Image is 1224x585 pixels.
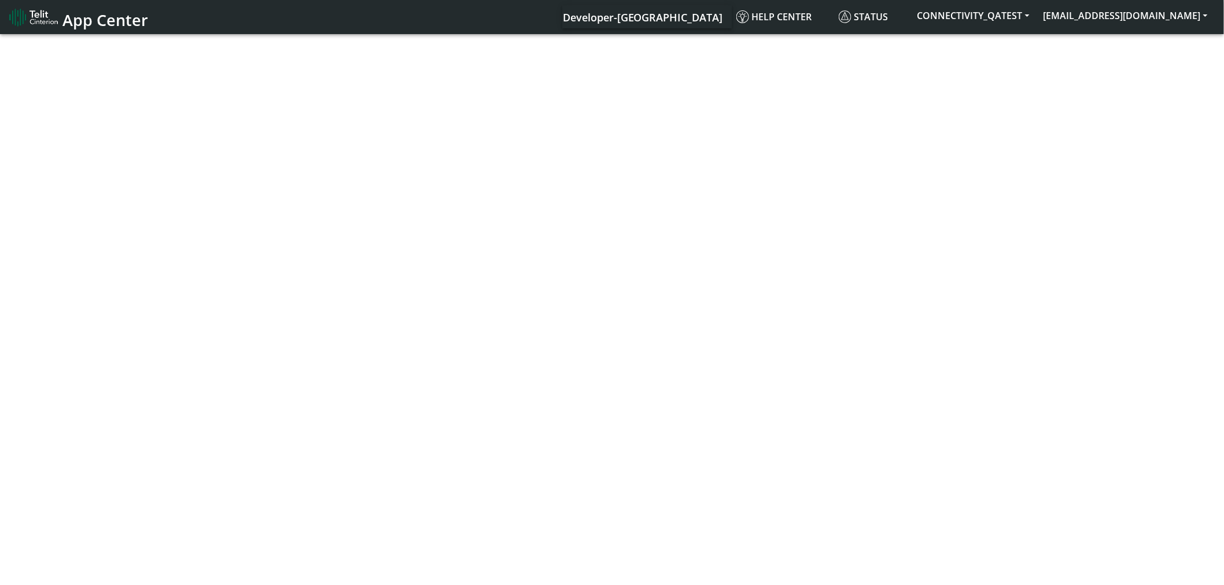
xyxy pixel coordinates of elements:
[563,10,723,24] span: Developer-[GEOGRAPHIC_DATA]
[910,5,1037,26] button: CONNECTIVITY_QATEST
[736,10,812,23] span: Help center
[839,10,851,23] img: status.svg
[839,10,888,23] span: Status
[562,5,722,28] a: Your current platform instance
[732,5,834,28] a: Help center
[9,5,146,29] a: App Center
[1037,5,1215,26] button: [EMAIL_ADDRESS][DOMAIN_NAME]
[62,9,148,31] span: App Center
[834,5,910,28] a: Status
[9,8,58,27] img: logo-telit-cinterion-gw-new.png
[736,10,749,23] img: knowledge.svg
